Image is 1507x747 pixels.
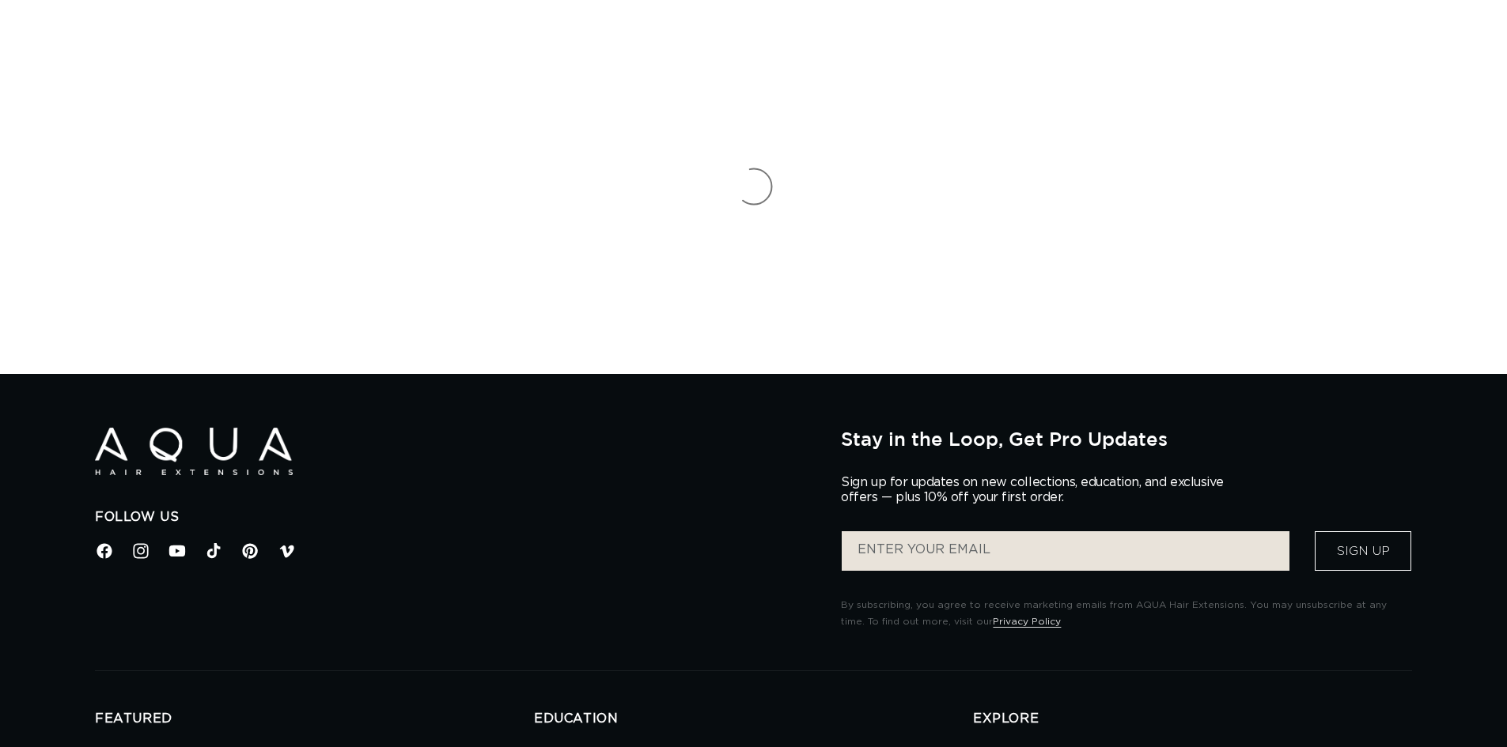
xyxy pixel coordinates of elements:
[842,531,1289,571] input: ENTER YOUR EMAIL
[973,711,1412,727] h2: EXPLORE
[841,428,1412,450] h2: Stay in the Loop, Get Pro Updates
[1315,531,1411,571] button: Sign Up
[841,475,1236,505] p: Sign up for updates on new collections, education, and exclusive offers — plus 10% off your first...
[534,711,973,727] h2: EDUCATION
[993,617,1061,626] a: Privacy Policy
[95,509,817,526] h2: Follow Us
[841,597,1412,631] p: By subscribing, you agree to receive marketing emails from AQUA Hair Extensions. You may unsubscr...
[95,711,534,727] h2: FEATURED
[95,428,293,476] img: Aqua Hair Extensions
